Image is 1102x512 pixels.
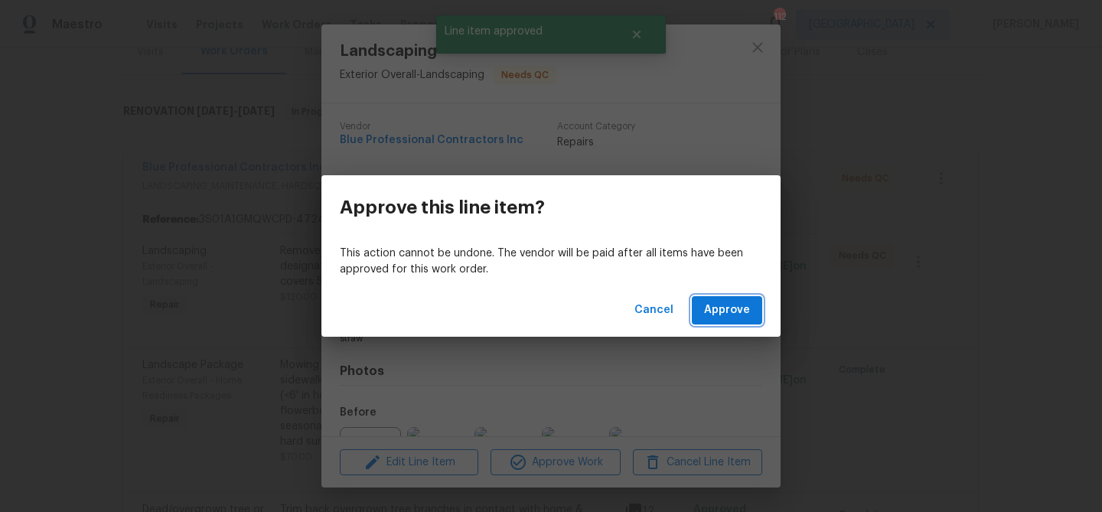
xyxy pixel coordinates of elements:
[692,296,762,324] button: Approve
[634,301,673,320] span: Cancel
[704,301,750,320] span: Approve
[628,296,680,324] button: Cancel
[340,197,545,218] h3: Approve this line item?
[340,246,762,278] p: This action cannot be undone. The vendor will be paid after all items have been approved for this...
